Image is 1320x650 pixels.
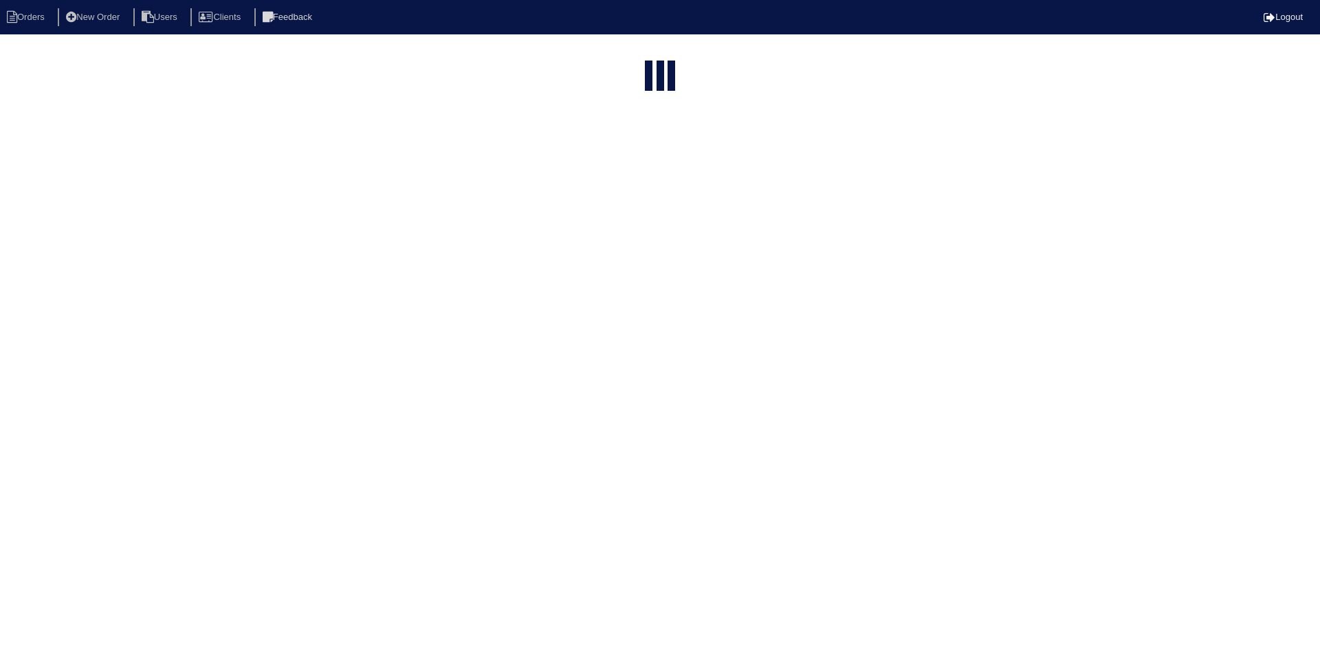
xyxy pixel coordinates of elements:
a: Logout [1264,12,1303,22]
li: Feedback [254,8,323,27]
a: New Order [58,12,131,22]
div: loading... [657,61,664,94]
li: Clients [190,8,252,27]
li: Users [133,8,188,27]
a: Users [133,12,188,22]
li: New Order [58,8,131,27]
a: Clients [190,12,252,22]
